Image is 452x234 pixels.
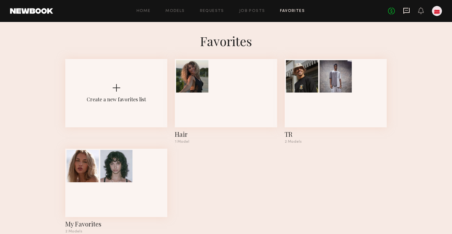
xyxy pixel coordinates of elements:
[285,130,387,139] div: TR
[239,9,265,13] a: Job Posts
[285,140,387,144] div: 2 Models
[65,230,167,233] div: 2 Models
[175,130,277,139] div: Hair
[200,9,224,13] a: Requests
[65,59,167,149] button: Create a new favorites list
[65,220,167,228] div: My Favorites
[175,140,277,144] div: 1 Model
[165,9,185,13] a: Models
[65,149,167,233] a: My Favorites2 Models
[280,9,305,13] a: Favorites
[175,59,277,144] a: Hair1 Model
[285,59,387,144] a: TR2 Models
[137,9,151,13] a: Home
[87,96,146,103] div: Create a new favorites list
